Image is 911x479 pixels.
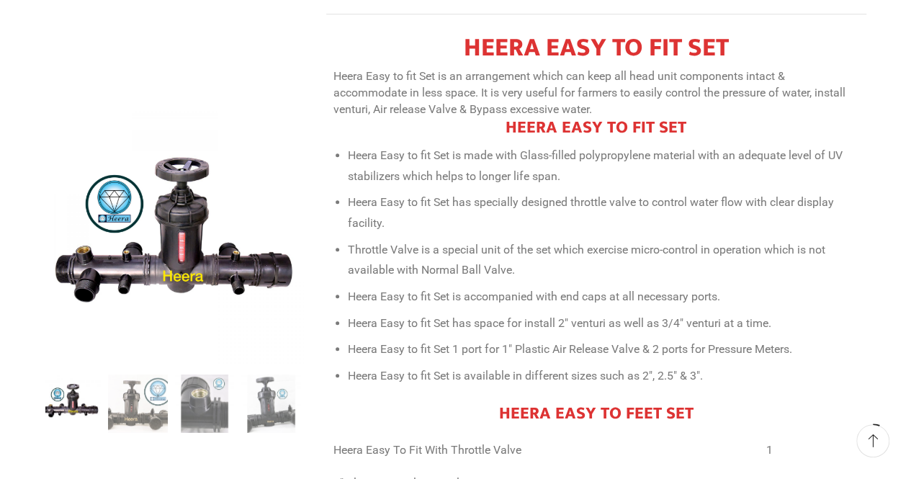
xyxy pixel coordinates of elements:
li: Throttle Valve is a special unit of the set which exercise micro-control in operation which is no... [348,240,859,281]
div: 1 / 8 [45,108,305,367]
li: Heera Easy to fit Set 1 port for 1″ Plastic Air Release Valve & 2 ports for Pressure Meters. [348,339,859,360]
a: IMG_1483 [241,375,301,434]
td: Heera Easy To Fit With Throttle Valve [333,431,758,467]
img: Heera Easy To Fit Set [42,372,102,432]
li: 2 / 8 [108,375,168,432]
td: 1 [758,431,858,467]
li: 4 / 8 [241,375,301,432]
a: IMG_1482 [175,375,235,434]
h2: HEERA EASY TO FIT SET [333,117,859,138]
li: Heera Easy to fit Set has specially designed throttle valve to control water flow with clear disp... [348,192,859,233]
li: Heera Easy to fit Set is made with Glass-filled polypropylene material with an adequate level of ... [348,146,859,187]
h1: HEERA EASY TO FIT SET [333,32,859,63]
li: Heera Easy to fit Set is accompanied with end caps at all necessary ports. [348,287,859,308]
h3: HEERA EASY TO FEET SET [333,403,859,424]
li: 3 / 8 [175,375,235,432]
li: 1 / 8 [42,375,102,432]
a: IMG_1477 [108,375,168,434]
li: Heera Easy to fit Set is available in different sizes such as 2″, 2.5″ & 3″. [348,366,859,387]
li: Heera Easy to fit Set has space for install 2″ venturi as well as 3/4″ venturi at a time. [348,313,859,334]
